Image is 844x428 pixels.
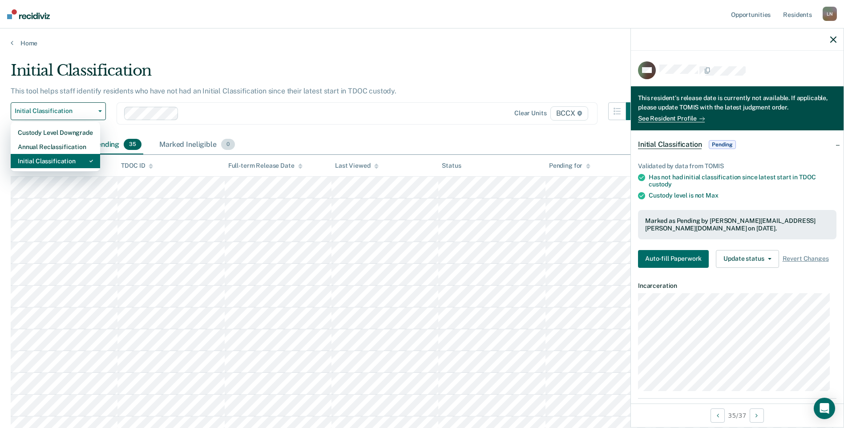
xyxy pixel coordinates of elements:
a: Home [11,39,833,47]
button: Auto-fill Paperwork [638,250,709,268]
dt: Incarceration [638,282,836,290]
span: BCCX [550,106,588,121]
button: Previous Opportunity [711,408,725,423]
div: Status [442,162,461,170]
span: Max [706,192,719,199]
span: Revert Changes [783,255,829,262]
div: Marked Ineligible [157,135,237,155]
div: Last Viewed [335,162,378,170]
span: Initial Classification [638,140,702,149]
div: Has not had initial classification since latest start in TDOC [649,174,836,189]
div: Initial Classification [11,61,644,87]
span: 35 [124,139,141,150]
button: Update status [716,250,779,268]
div: Open Intercom Messenger [814,398,835,419]
span: custody [649,181,672,188]
button: Next Opportunity [750,408,764,423]
span: Pending [709,140,735,149]
div: Custody level is not [649,192,836,199]
div: Full-term Release Date [228,162,303,170]
div: Initial ClassificationPending [631,130,844,159]
a: Navigate to form link [638,250,712,268]
div: Initial Classification [18,154,93,168]
div: Custody Level Downgrade [18,125,93,140]
div: Validated by data from TOMIS [638,162,836,170]
span: 0 [221,139,235,150]
div: TDOC ID [121,162,153,170]
p: This tool helps staff identify residents who have not had an Initial Classification since their l... [11,87,396,95]
div: Clear units [514,109,547,117]
div: Marked as Pending by [PERSON_NAME][EMAIL_ADDRESS][PERSON_NAME][DOMAIN_NAME] on [DATE]. [645,217,829,232]
div: Pending for [549,162,590,170]
div: 35 / 37 [631,404,844,427]
img: Recidiviz [7,9,50,19]
a: See Resident Profile [638,115,705,122]
div: Pending [91,135,143,155]
div: This resident's release date is currently not available. If applicable, please update TOMIS with ... [638,93,836,114]
div: Annual Reclassification [18,140,93,154]
span: Initial Classification [15,107,95,115]
div: L N [823,7,837,21]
